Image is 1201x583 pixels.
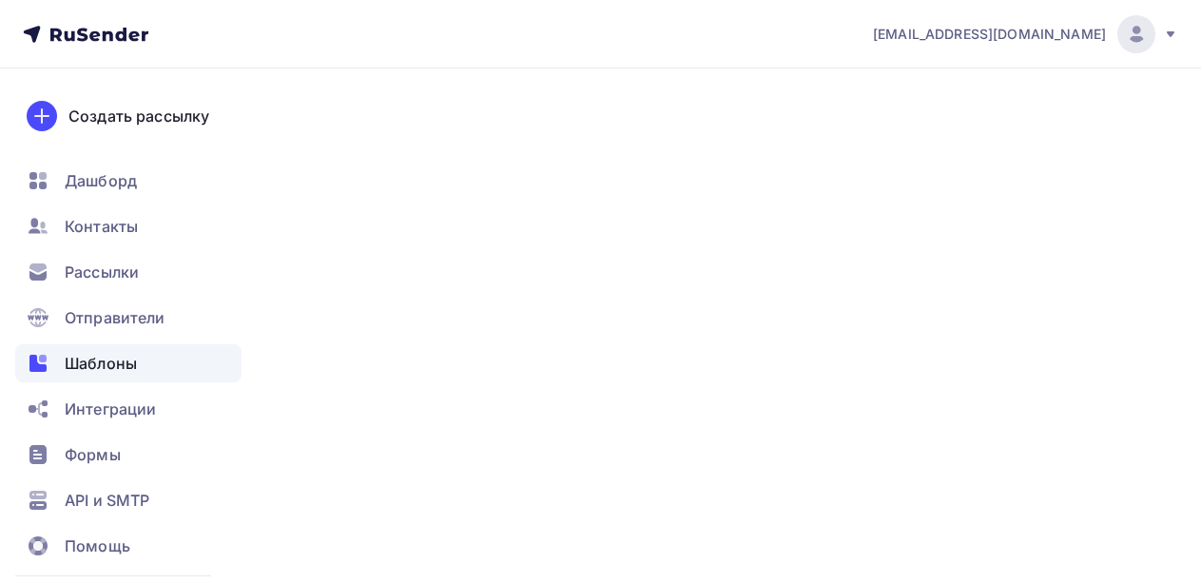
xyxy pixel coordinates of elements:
div: Создать рассылку [68,105,209,127]
a: [EMAIL_ADDRESS][DOMAIN_NAME] [873,15,1178,53]
a: Отправители [15,299,242,337]
span: Дашборд [65,169,137,192]
span: Отправители [65,306,165,329]
span: Рассылки [65,261,139,283]
a: Формы [15,436,242,474]
span: Формы [65,443,121,466]
span: Интеграции [65,398,156,420]
span: [EMAIL_ADDRESS][DOMAIN_NAME] [873,25,1106,44]
a: Рассылки [15,253,242,291]
span: Помощь [65,534,130,557]
span: API и SMTP [65,489,149,512]
span: Контакты [65,215,138,238]
a: Дашборд [15,162,242,200]
a: Контакты [15,207,242,245]
a: Шаблоны [15,344,242,382]
span: Шаблоны [65,352,137,375]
